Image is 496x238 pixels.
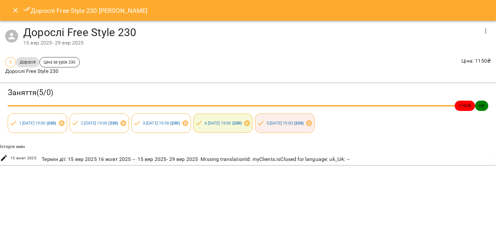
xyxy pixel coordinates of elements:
[199,154,352,164] div: Missing translationId: myClients.isClosed for language: uk_UA : →
[40,154,199,164] div: Термін дії : 15 вер 2025 16 жовт 2025 → 15 вер 2025 - 29 вер 2025
[23,39,478,47] div: 15 вер 2025 - 29 вер 2025
[294,121,304,125] b: ( 230 )
[23,5,148,16] h6: Дорослі Free Style 230 [PERSON_NAME]
[108,121,118,125] b: ( 230 )
[70,114,129,133] div: 2.[DATE] 19:00 (230)
[10,155,37,162] span: 15 жовт 2025
[5,67,80,75] p: Дорослі Free Style 230
[461,57,491,65] p: Ціна : 1150 ₴
[19,121,56,125] a: 1.[DATE] 19:00 (230)
[8,114,67,133] div: 1.[DATE] 19:00 (230)
[143,121,180,125] a: 3.[DATE] 19:00 (230)
[81,121,118,125] a: 2.[DATE] 19:00 (230)
[266,121,304,125] a: 5.[DATE] 19:00 (230)
[8,88,488,98] h3: Заняття ( 5 / 0 )
[255,114,315,133] div: 5.[DATE] 19:00 (230)
[232,121,242,125] b: ( 230 )
[8,3,23,18] button: Close
[131,114,191,133] div: 3.[DATE] 19:00 (230)
[5,59,15,65] span: 5
[204,121,242,125] a: 4.[DATE] 19:00 (230)
[16,59,39,65] span: Дорослі
[475,103,488,109] span: 0 ₴
[193,114,253,133] div: 4.[DATE] 19:00 (230)
[170,121,180,125] b: ( 230 )
[46,121,56,125] b: ( 230 )
[455,103,475,109] span: 1150 ₴
[40,59,79,65] span: Ціна за урок 230
[23,26,478,39] h4: Дорослі Free Style 230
